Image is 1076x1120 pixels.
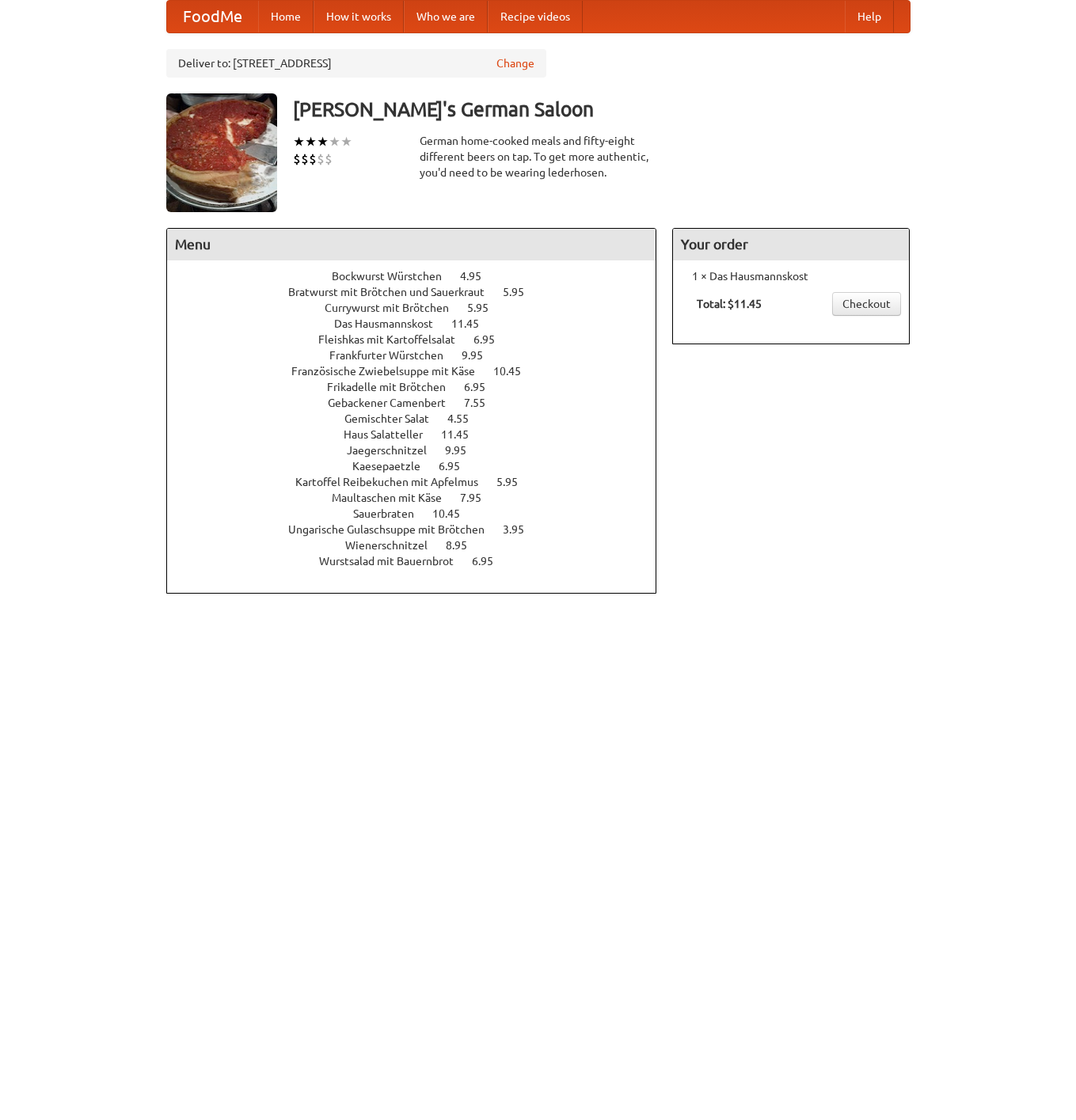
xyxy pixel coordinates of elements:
a: Kaesepaetzle 6.95 [352,460,489,473]
span: 7.55 [464,397,501,409]
span: 8.95 [446,539,483,552]
h4: Your order [673,229,909,260]
span: 3.95 [503,523,540,536]
span: 6.95 [472,555,509,568]
h4: Menu [167,229,656,260]
span: 10.45 [493,365,537,378]
span: 6.95 [473,333,511,346]
span: Kartoffel Reibekuchen mit Apfelmus [295,476,494,488]
span: Gemischter Salat [344,412,445,425]
li: ★ [293,133,305,150]
span: Frikadelle mit Brötchen [327,381,462,393]
span: 5.95 [496,476,534,488]
a: Home [258,1,314,32]
span: 10.45 [432,507,476,520]
li: 1 × Das Hausmannskost [681,268,901,284]
a: FoodMe [167,1,258,32]
a: Frikadelle mit Brötchen 6.95 [327,381,515,393]
a: Französische Zwiebelsuppe mit Käse 10.45 [291,365,550,378]
span: Frankfurter Würstchen [329,349,459,362]
span: Das Hausmannskost [334,317,449,330]
a: Gemischter Salat 4.55 [344,412,498,425]
li: $ [309,150,317,168]
a: Haus Salatteller 11.45 [344,428,498,441]
span: 5.95 [467,302,504,314]
a: Wienerschnitzel 8.95 [345,539,496,552]
span: Bockwurst Würstchen [332,270,458,283]
li: $ [317,150,325,168]
span: Bratwurst mit Brötchen und Sauerkraut [288,286,500,298]
a: Frankfurter Würstchen 9.95 [329,349,512,362]
span: 11.45 [451,317,495,330]
span: Fleishkas mit Kartoffelsalat [318,333,471,346]
li: ★ [317,133,329,150]
a: Bockwurst Würstchen 4.95 [332,270,511,283]
div: German home-cooked meals and fifty-eight different beers on tap. To get more authentic, you'd nee... [420,133,657,180]
span: 4.95 [460,270,497,283]
span: Gebackener Camenbert [328,397,462,409]
span: 7.95 [460,492,497,504]
a: Sauerbraten 10.45 [353,507,489,520]
a: Wurstsalad mit Bauernbrot 6.95 [319,555,523,568]
span: 5.95 [503,286,540,298]
span: 6.95 [464,381,501,393]
a: Recipe videos [488,1,583,32]
span: Maultaschen mit Käse [332,492,458,504]
span: 11.45 [441,428,485,441]
span: Französische Zwiebelsuppe mit Käse [291,365,491,378]
a: Maultaschen mit Käse 7.95 [332,492,511,504]
span: Sauerbraten [353,507,430,520]
img: angular.jpg [166,93,277,212]
a: Das Hausmannskost 11.45 [334,317,508,330]
b: Total: $11.45 [697,298,762,310]
li: $ [293,150,301,168]
a: Fleishkas mit Kartoffelsalat 6.95 [318,333,524,346]
li: ★ [305,133,317,150]
a: Help [845,1,894,32]
a: Checkout [832,292,901,316]
a: Change [496,55,534,71]
a: Kartoffel Reibekuchen mit Apfelmus 5.95 [295,476,547,488]
span: 6.95 [439,460,476,473]
span: 9.95 [462,349,499,362]
a: Currywurst mit Brötchen 5.95 [325,302,518,314]
a: Who we are [404,1,488,32]
span: Currywurst mit Brötchen [325,302,465,314]
a: Jaegerschnitzel 9.95 [347,444,496,457]
span: Ungarische Gulaschsuppe mit Brötchen [288,523,500,536]
span: Kaesepaetzle [352,460,436,473]
li: ★ [340,133,352,150]
a: Bratwurst mit Brötchen und Sauerkraut 5.95 [288,286,553,298]
span: 9.95 [445,444,482,457]
span: 4.55 [447,412,485,425]
li: $ [325,150,333,168]
a: Ungarische Gulaschsuppe mit Brötchen 3.95 [288,523,553,536]
h3: [PERSON_NAME]'s German Saloon [293,93,911,125]
li: ★ [329,133,340,150]
span: Wienerschnitzel [345,539,443,552]
span: Wurstsalad mit Bauernbrot [319,555,470,568]
span: Haus Salatteller [344,428,439,441]
a: How it works [314,1,404,32]
li: $ [301,150,309,168]
span: Jaegerschnitzel [347,444,443,457]
a: Gebackener Camenbert 7.55 [328,397,515,409]
div: Deliver to: [STREET_ADDRESS] [166,49,546,78]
